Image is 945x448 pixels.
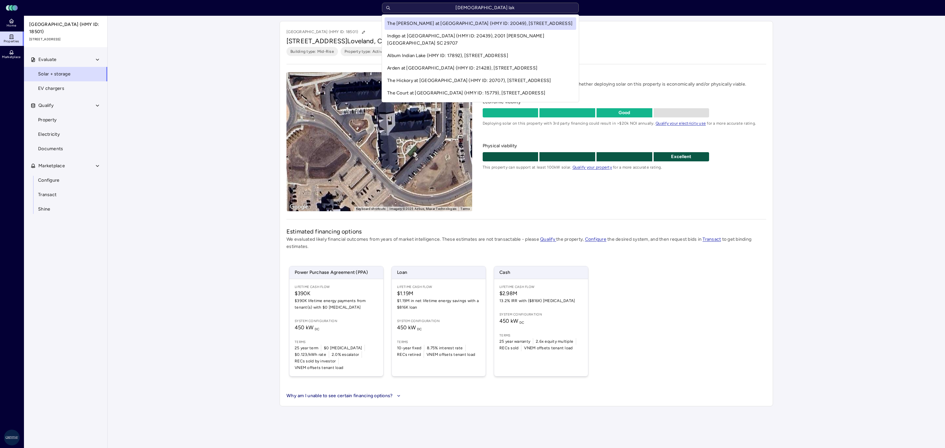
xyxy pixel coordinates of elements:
a: The [PERSON_NAME] at [GEOGRAPHIC_DATA] (HMY ID: 20049), [STREET_ADDRESS] [385,17,576,30]
a: Indigo at [GEOGRAPHIC_DATA] (HMY ID: 20439), 2001 [PERSON_NAME][GEOGRAPHIC_DATA] SC 29707 [385,30,576,50]
a: Album Indian Lake (HMY ID: 17892), [STREET_ADDRESS] [385,50,576,62]
a: Arden at [GEOGRAPHIC_DATA] (HMY ID: 21428), [STREET_ADDRESS] [385,62,576,74]
a: The Hickory at [GEOGRAPHIC_DATA] (HMY ID: 20707), [STREET_ADDRESS] [385,74,576,87]
a: The Court at [GEOGRAPHIC_DATA] (HMY ID: 15779), [STREET_ADDRESS] [385,87,576,99]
